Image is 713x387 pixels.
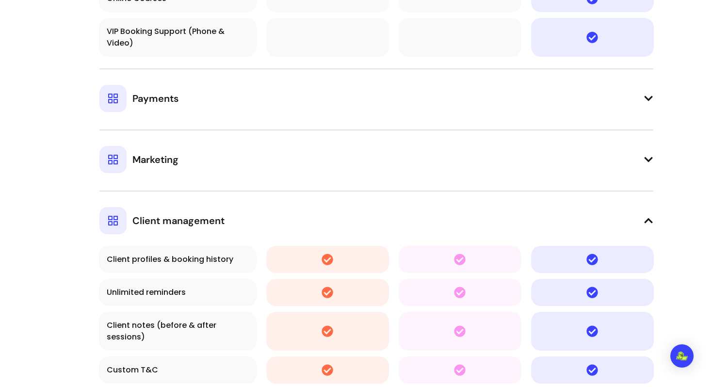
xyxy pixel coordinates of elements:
div: Open Intercom Messenger [670,344,694,368]
div: Custom T&C [107,364,249,376]
div: VIP Booking Support (Phone & Video) [107,26,249,49]
span: Marketing [132,153,178,166]
button: Marketing [99,129,653,173]
div: Unlimited reminders [107,287,249,298]
div: Client notes (before & after sessions) [107,320,249,343]
button: Client management [99,191,653,234]
button: Payments [99,68,653,112]
span: Payments [132,92,178,105]
div: Client profiles & booking history [107,254,249,265]
span: Client management [132,214,225,227]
